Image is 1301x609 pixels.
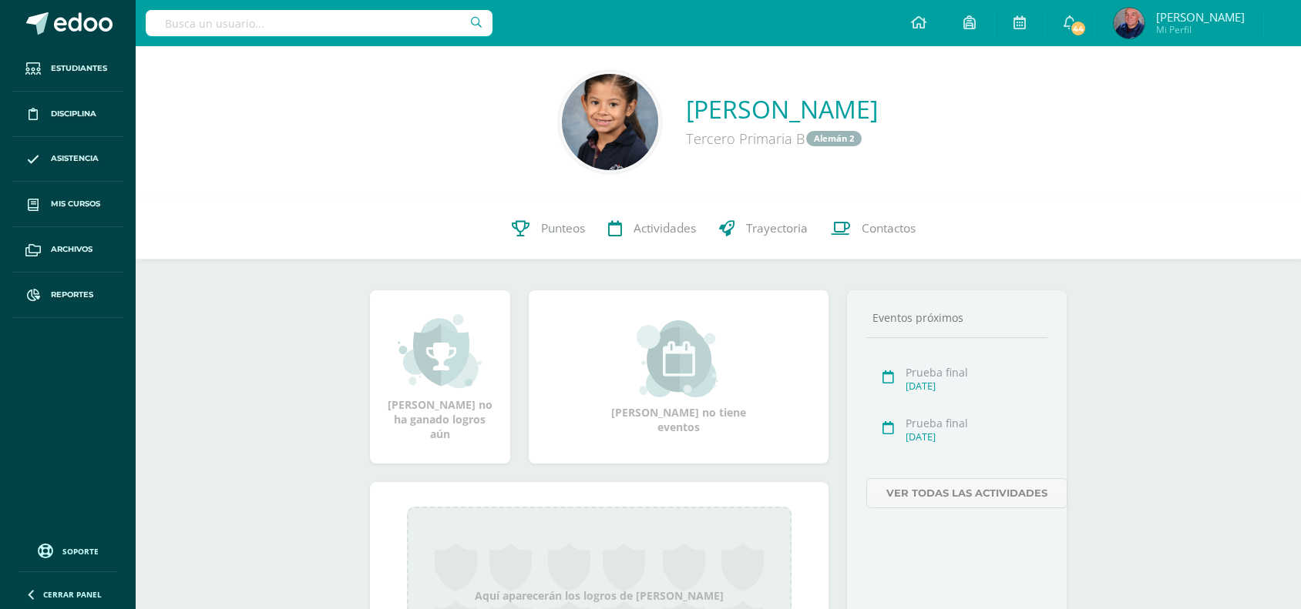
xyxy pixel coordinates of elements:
[906,365,1044,380] div: Prueba final
[634,220,696,236] span: Actividades
[1114,8,1145,38] img: 5300cef466ecbb4fd513dec8d12c4b23.png
[562,74,658,170] img: 55f768650ef3a040865773af107005ec.png
[12,46,123,92] a: Estudiantes
[541,220,585,236] span: Punteos
[12,182,123,227] a: Mis cursos
[686,125,878,151] div: Tercero Primaria B
[819,198,927,259] a: Contactos
[806,131,862,146] a: Alemán 2
[637,320,721,397] img: event_small.png
[862,220,916,236] span: Contactos
[12,137,123,182] a: Asistencia
[1156,9,1245,25] span: [PERSON_NAME]
[146,10,492,36] input: Busca un usuario...
[18,540,117,560] a: Soporte
[51,152,99,165] span: Asistencia
[500,198,597,259] a: Punteos
[601,320,755,434] div: [PERSON_NAME] no tiene eventos
[51,289,93,301] span: Reportes
[51,108,96,120] span: Disciplina
[51,243,92,256] span: Archivos
[398,313,482,390] img: achievement_small.png
[12,92,123,137] a: Disciplina
[906,430,1044,443] div: [DATE]
[43,589,102,600] span: Cerrar panel
[708,198,819,259] a: Trayectoria
[51,198,100,210] span: Mis cursos
[12,273,123,318] a: Reportes
[686,92,878,125] a: [PERSON_NAME]
[62,546,99,557] span: Soporte
[1070,20,1087,37] span: 44
[906,416,1044,430] div: Prueba final
[51,62,107,75] span: Estudiantes
[12,227,123,273] a: Archivos
[597,198,708,259] a: Actividades
[1156,23,1245,36] span: Mi Perfil
[746,220,808,236] span: Trayectoria
[906,380,1044,393] div: [DATE]
[866,310,1048,325] div: Eventos próximos
[866,478,1067,508] a: Ver todas las actividades
[385,313,495,441] div: [PERSON_NAME] no ha ganado logros aún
